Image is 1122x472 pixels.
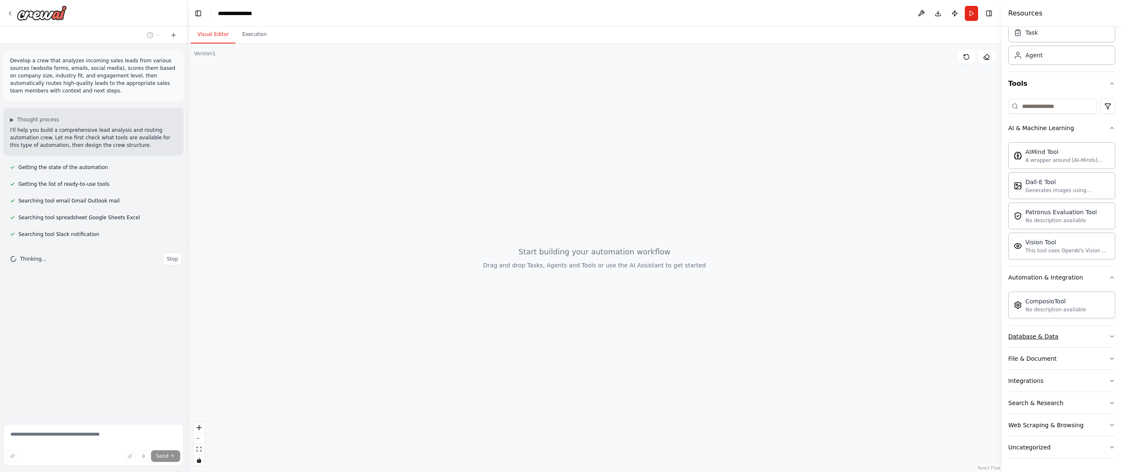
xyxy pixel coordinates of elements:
[10,126,177,149] p: I'll help you build a comprehensive lead analysis and routing automation crew. Let me first check...
[1014,151,1022,160] img: Aimindtool
[218,9,260,18] nav: breadcrumb
[1008,370,1115,392] button: Integrations
[18,214,140,221] span: Searching tool spreadsheet Google Sheets Excel
[156,453,169,459] span: Send
[151,450,180,462] button: Send
[1014,242,1022,250] img: Visiontool
[1025,187,1110,194] div: Generates images using OpenAI's Dall-E model.
[1008,72,1115,95] button: Tools
[18,231,99,238] span: Searching tool Slack notification
[18,181,110,187] span: Getting the list of ready-to-use tools
[194,433,204,444] button: zoom out
[1008,267,1115,288] button: Automation & Integration
[167,30,180,40] button: Start a new chat
[194,455,204,466] button: toggle interactivity
[1025,297,1086,305] div: ComposioTool
[1025,208,1097,216] div: Patronus Evaluation Tool
[124,450,136,462] button: Upload files
[17,116,59,123] span: Thought process
[1008,443,1050,451] div: Uncategorized
[18,198,120,204] span: Searching tool email Gmail Outlook mail
[1025,306,1086,313] div: No description available
[1008,8,1043,18] h4: Resources
[10,57,177,95] p: Develop a crew that analyzes incoming sales leads from various sources (website forms, emails, so...
[10,116,59,123] button: ▶Thought process
[20,256,46,262] span: Thinking...
[1014,301,1022,309] img: Composiotool
[194,444,204,455] button: fit view
[194,50,216,57] div: Version 1
[1025,157,1110,164] div: A wrapper around [AI-Minds]([URL][DOMAIN_NAME]). Useful for when you need answers to questions fr...
[167,256,178,262] span: Stop
[1008,326,1115,347] button: Database & Data
[983,8,995,19] button: Hide right sidebar
[10,116,14,123] span: ▶
[1008,332,1058,341] div: Database & Data
[138,450,149,462] button: Click to speak your automation idea
[17,5,67,21] img: Logo
[1008,273,1083,282] div: Automation & Integration
[191,26,235,44] button: Visual Editor
[1008,421,1084,429] div: Web Scraping & Browsing
[1025,28,1038,37] div: Task
[1008,20,1115,72] div: Crew
[1008,377,1043,385] div: Integrations
[18,164,108,171] span: Getting the state of the automation
[192,8,204,19] button: Hide left sidebar
[7,450,18,462] button: Improve this prompt
[1025,148,1110,156] div: AIMind Tool
[1025,247,1110,254] div: This tool uses OpenAI's Vision API to describe the contents of an image.
[235,26,273,44] button: Execution
[1008,414,1115,436] button: Web Scraping & Browsing
[1025,238,1110,246] div: Vision Tool
[1008,348,1115,369] button: File & Document
[1014,212,1022,220] img: Patronusevaltool
[1014,182,1022,190] img: Dalletool
[1008,139,1115,266] div: AI & Machine Learning
[163,253,182,265] button: Stop
[1025,51,1043,59] div: Agent
[1025,217,1097,224] div: No description available
[194,422,204,466] div: React Flow controls
[1008,288,1115,325] div: Automation & Integration
[1008,95,1115,465] div: Tools
[143,30,164,40] button: Switch to previous chat
[1008,392,1115,414] button: Search & Research
[1025,178,1110,186] div: Dall-E Tool
[1008,354,1057,363] div: File & Document
[978,466,1000,470] a: React Flow attribution
[1008,399,1063,407] div: Search & Research
[1008,124,1074,132] div: AI & Machine Learning
[1008,436,1115,458] button: Uncategorized
[1008,117,1115,139] button: AI & Machine Learning
[194,422,204,433] button: zoom in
